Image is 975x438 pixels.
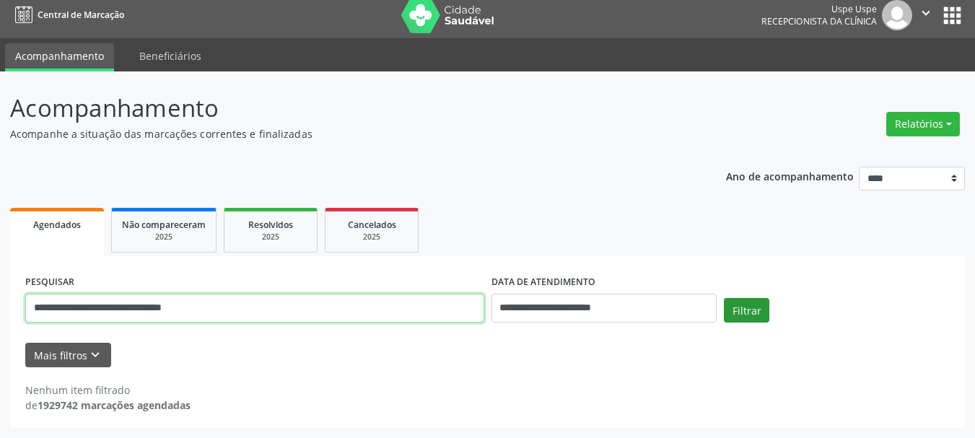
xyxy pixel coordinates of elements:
[38,398,191,412] strong: 1929742 marcações agendadas
[122,219,206,231] span: Não compareceram
[129,43,211,69] a: Beneficiários
[25,271,74,294] label: PESQUISAR
[33,219,81,231] span: Agendados
[724,298,769,323] button: Filtrar
[10,3,124,27] a: Central de Marcação
[25,382,191,398] div: Nenhum item filtrado
[491,271,595,294] label: DATA DE ATENDIMENTO
[248,219,293,231] span: Resolvidos
[726,167,854,185] p: Ano de acompanhamento
[918,5,934,21] i: 
[87,347,103,363] i: keyboard_arrow_down
[348,219,396,231] span: Cancelados
[5,43,114,71] a: Acompanhamento
[122,232,206,242] div: 2025
[886,112,960,136] button: Relatórios
[10,90,678,126] p: Acompanhamento
[761,3,877,15] div: Uspe Uspe
[10,126,678,141] p: Acompanhe a situação das marcações correntes e finalizadas
[761,15,877,27] span: Recepcionista da clínica
[940,3,965,28] button: apps
[336,232,408,242] div: 2025
[25,343,111,368] button: Mais filtroskeyboard_arrow_down
[235,232,307,242] div: 2025
[25,398,191,413] div: de
[38,9,124,21] span: Central de Marcação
